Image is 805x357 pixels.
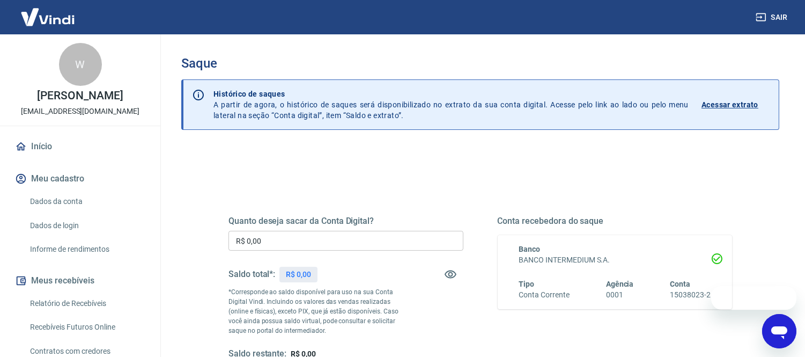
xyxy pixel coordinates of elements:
[26,238,147,260] a: Informe de rendimentos
[519,280,535,288] span: Tipo
[21,106,139,117] p: [EMAIL_ADDRESS][DOMAIN_NAME]
[26,191,147,213] a: Dados da conta
[26,293,147,315] a: Relatório de Recebíveis
[286,269,311,280] p: R$ 0,00
[519,245,541,253] span: Banco
[228,269,275,280] h5: Saldo total*:
[213,89,689,99] p: Histórico de saques
[701,99,758,110] p: Acessar extrato
[228,287,404,336] p: *Corresponde ao saldo disponível para uso na sua Conta Digital Vindi. Incluindo os valores das ve...
[59,43,102,86] div: W
[26,316,147,338] a: Recebíveis Futuros Online
[13,135,147,158] a: Início
[519,289,570,301] h6: Conta Corrente
[762,314,796,348] iframe: Botão para abrir a janela de mensagens
[711,286,796,310] iframe: Mensagem da empresa
[13,269,147,293] button: Meus recebíveis
[228,216,463,227] h5: Quanto deseja sacar da Conta Digital?
[701,89,770,121] a: Acessar extrato
[606,280,634,288] span: Agência
[670,289,711,301] h6: 15038023-2
[181,56,779,71] h3: Saque
[754,8,792,27] button: Sair
[26,215,147,237] a: Dados de login
[13,167,147,191] button: Meu cadastro
[37,90,123,101] p: [PERSON_NAME]
[519,254,711,266] h6: BANCO INTERMEDIUM S.A.
[213,89,689,121] p: A partir de agora, o histórico de saques será disponibilizado no extrato da sua conta digital. Ac...
[606,289,634,301] h6: 0001
[13,1,83,33] img: Vindi
[498,216,733,227] h5: Conta recebedora do saque
[670,280,690,288] span: Conta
